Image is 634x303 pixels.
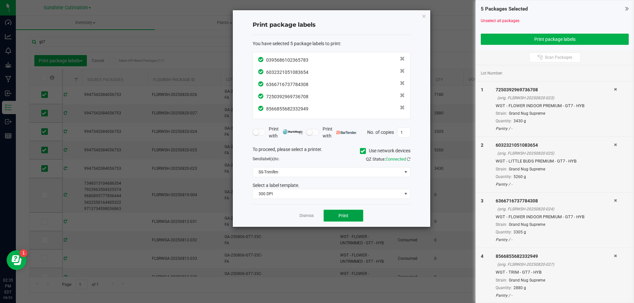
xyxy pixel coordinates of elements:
[253,41,340,46] span: You have selected 5 package labels to print
[266,70,308,75] span: 6032321051083654
[266,82,308,87] span: 6366716737784308
[481,254,483,259] span: 4
[367,129,394,135] span: No. of copies
[496,86,614,93] div: 7250392969736708
[509,111,545,116] span: Grand Nug Supreme
[496,222,507,227] span: Strain:
[386,157,406,162] span: Connected
[513,174,526,179] span: 5260 g
[496,158,614,165] div: WGT - LITTLE BUDS PREMIUM - GT7 - HYB
[496,119,512,123] span: Quantity:
[266,94,308,99] span: 7250392969736708
[299,213,314,219] a: Dismiss
[253,167,402,177] span: SS-TrimRm
[496,269,614,276] div: WGT - TRIM - GT7 - HYB
[497,206,614,212] div: (orig. FLSRWSH-20250820-024)
[509,278,545,283] span: Grand Nug Supreme
[262,157,275,161] span: label(s)
[360,147,410,154] label: Use network devices
[266,106,308,111] span: 8566855682332949
[336,131,357,134] img: bartender.png
[481,142,483,148] span: 2
[497,95,614,101] div: (orig. FLSRWSH-20250820-023)
[258,80,264,87] span: In Sync
[496,214,614,220] div: WGT - FLOWER INDOOR PREMIUM - GT7 - HYB
[253,21,410,29] h4: Print package labels
[258,68,264,75] span: In Sync
[497,150,614,156] div: (orig. FLSRWSH-20250820-025)
[481,70,503,76] span: Lot Number:
[258,105,264,112] span: In Sync
[496,111,507,116] span: Strain:
[248,182,415,189] div: Select a label template.
[496,237,614,243] div: Pantry / -
[496,197,614,204] div: 6366716737784308
[496,278,507,283] span: Strain:
[481,18,519,23] a: Unselect all packages
[366,157,410,162] span: QZ Status:
[496,286,512,290] span: Quantity:
[253,157,279,161] span: Send to:
[324,210,363,222] button: Print
[338,213,348,218] span: Print
[513,230,526,234] span: 3305 g
[7,250,26,270] iframe: Resource center
[248,146,415,156] div: To proceed, please select a printer.
[496,142,614,149] div: 6032321051083654
[509,167,545,171] span: Grand Nug Supreme
[258,93,264,100] span: In Sync
[266,57,308,63] span: 0395686102365783
[253,40,410,47] div: :
[323,126,357,139] span: Print with
[509,222,545,227] span: Grand Nug Supreme
[481,198,483,203] span: 3
[496,253,614,260] div: 8566855682332949
[545,55,572,60] span: Scan Packages
[283,129,303,134] img: mark_magic_cybra.png
[496,181,614,187] div: Pantry / -
[513,119,526,123] span: 3430 g
[496,103,614,109] div: WGT - FLOWER INDOOR PREMIUM - GT7 - HYB
[496,174,512,179] span: Quantity:
[253,189,402,198] span: 300 DPI
[258,56,264,63] span: In Sync
[496,167,507,171] span: Strain:
[481,34,629,45] button: Print package labels
[481,87,483,92] span: 1
[513,286,526,290] span: 2880 g
[19,249,27,257] iframe: Resource center unread badge
[496,230,512,234] span: Quantity:
[269,126,303,139] span: Print with
[497,261,614,267] div: (orig. FLSRWSH-20250820-027)
[496,126,614,132] div: Pantry / -
[496,292,614,298] div: Pantry / -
